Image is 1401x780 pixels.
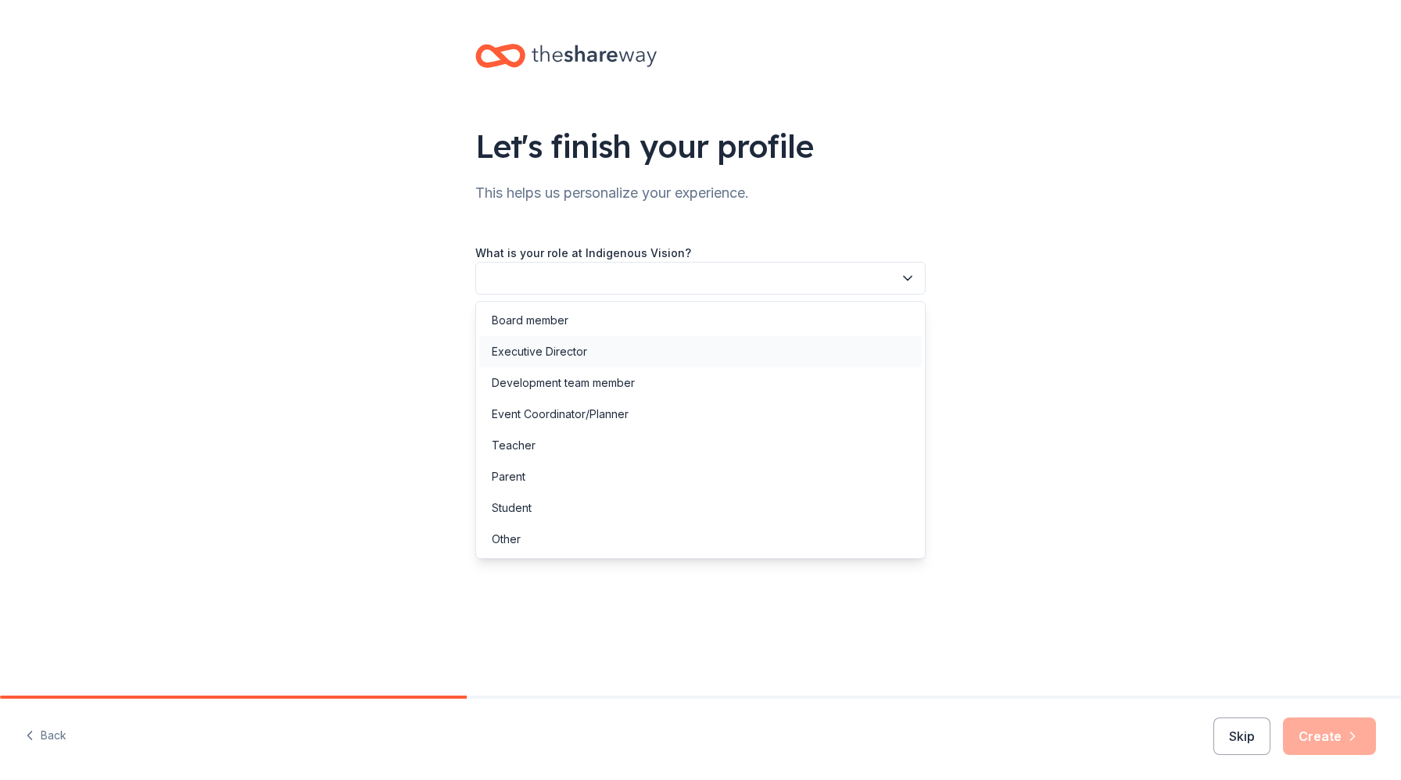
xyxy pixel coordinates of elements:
div: Development team member [492,374,635,392]
div: Student [492,499,532,517]
div: Other [492,530,521,549]
div: Parent [492,467,525,486]
div: Event Coordinator/Planner [492,405,629,424]
div: Board member [492,311,568,330]
div: Executive Director [492,342,587,361]
div: Teacher [492,436,536,455]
